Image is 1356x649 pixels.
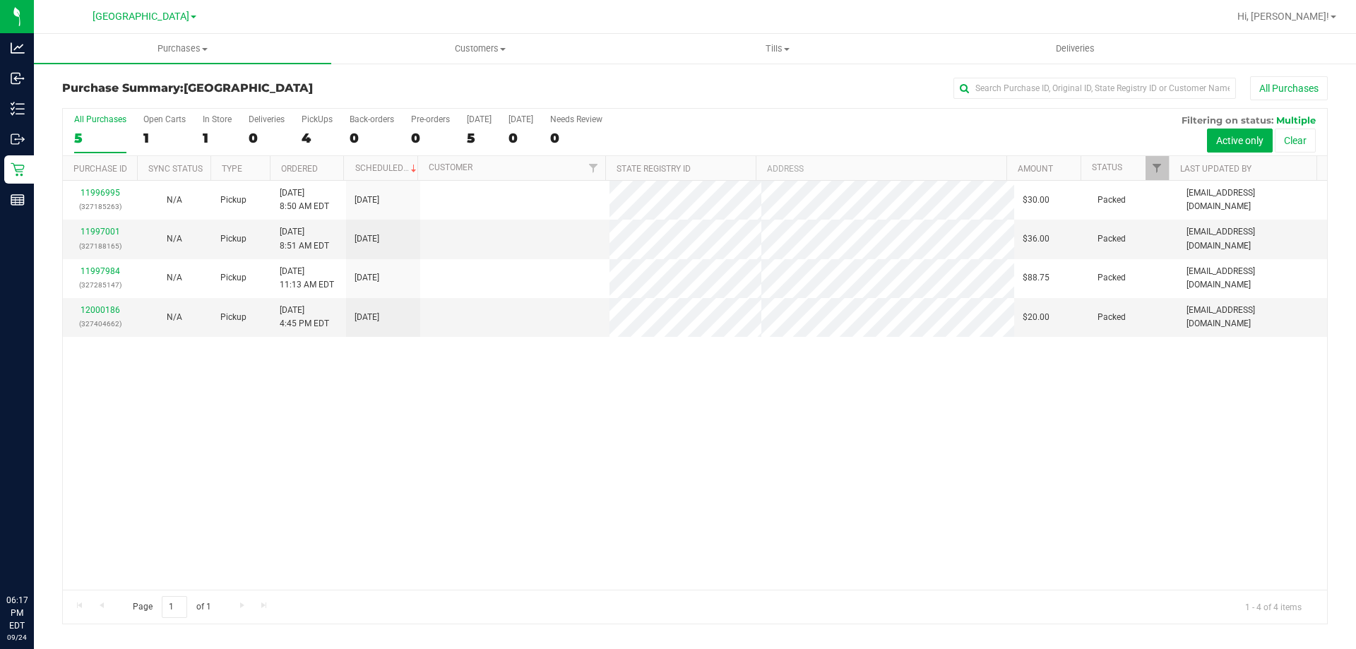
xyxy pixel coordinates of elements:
[167,271,182,285] button: N/A
[302,130,333,146] div: 4
[81,305,120,315] a: 12000186
[11,102,25,116] inline-svg: Inventory
[81,188,120,198] a: 11996995
[162,596,187,618] input: 1
[280,186,329,213] span: [DATE] 8:50 AM EDT
[1098,232,1126,246] span: Packed
[756,156,1006,181] th: Address
[6,594,28,632] p: 06:17 PM EDT
[1023,271,1049,285] span: $88.75
[467,114,492,124] div: [DATE]
[220,193,246,207] span: Pickup
[350,130,394,146] div: 0
[1275,129,1316,153] button: Clear
[6,632,28,643] p: 09/24
[1098,311,1126,324] span: Packed
[220,311,246,324] span: Pickup
[1250,76,1328,100] button: All Purchases
[74,130,126,146] div: 5
[167,193,182,207] button: N/A
[167,195,182,205] span: Not Applicable
[927,34,1224,64] a: Deliveries
[429,162,472,172] a: Customer
[11,162,25,177] inline-svg: Retail
[1098,193,1126,207] span: Packed
[280,225,329,252] span: [DATE] 8:51 AM EDT
[1092,162,1122,172] a: Status
[34,42,331,55] span: Purchases
[220,232,246,246] span: Pickup
[81,227,120,237] a: 11997001
[550,114,602,124] div: Needs Review
[629,34,926,64] a: Tills
[184,81,313,95] span: [GEOGRAPHIC_DATA]
[1207,129,1273,153] button: Active only
[71,239,129,253] p: (327188165)
[1180,164,1251,174] a: Last Updated By
[11,193,25,207] inline-svg: Reports
[167,232,182,246] button: N/A
[1182,114,1273,126] span: Filtering on status:
[93,11,189,23] span: [GEOGRAPHIC_DATA]
[280,304,329,331] span: [DATE] 4:45 PM EDT
[550,130,602,146] div: 0
[355,232,379,246] span: [DATE]
[953,78,1236,99] input: Search Purchase ID, Original ID, State Registry ID or Customer Name...
[143,130,186,146] div: 1
[121,596,222,618] span: Page of 1
[509,114,533,124] div: [DATE]
[1023,232,1049,246] span: $36.00
[222,164,242,174] a: Type
[14,536,56,578] iframe: Resource center
[167,312,182,322] span: Not Applicable
[1018,164,1053,174] a: Amount
[1023,311,1049,324] span: $20.00
[1234,596,1313,617] span: 1 - 4 of 4 items
[73,164,127,174] a: Purchase ID
[509,130,533,146] div: 0
[617,164,691,174] a: State Registry ID
[1186,186,1319,213] span: [EMAIL_ADDRESS][DOMAIN_NAME]
[355,271,379,285] span: [DATE]
[355,193,379,207] span: [DATE]
[34,34,331,64] a: Purchases
[332,42,628,55] span: Customers
[355,163,420,173] a: Scheduled
[1186,265,1319,292] span: [EMAIL_ADDRESS][DOMAIN_NAME]
[302,114,333,124] div: PickUps
[167,311,182,324] button: N/A
[167,273,182,282] span: Not Applicable
[249,114,285,124] div: Deliveries
[249,130,285,146] div: 0
[220,271,246,285] span: Pickup
[203,130,232,146] div: 1
[11,71,25,85] inline-svg: Inbound
[167,234,182,244] span: Not Applicable
[355,311,379,324] span: [DATE]
[411,114,450,124] div: Pre-orders
[148,164,203,174] a: Sync Status
[74,114,126,124] div: All Purchases
[71,200,129,213] p: (327185263)
[1037,42,1114,55] span: Deliveries
[1237,11,1329,22] span: Hi, [PERSON_NAME]!
[71,278,129,292] p: (327285147)
[11,132,25,146] inline-svg: Outbound
[281,164,318,174] a: Ordered
[203,114,232,124] div: In Store
[143,114,186,124] div: Open Carts
[1146,156,1169,180] a: Filter
[11,41,25,55] inline-svg: Analytics
[331,34,629,64] a: Customers
[582,156,605,180] a: Filter
[81,266,120,276] a: 11997984
[350,114,394,124] div: Back-orders
[1276,114,1316,126] span: Multiple
[1098,271,1126,285] span: Packed
[280,265,334,292] span: [DATE] 11:13 AM EDT
[467,130,492,146] div: 5
[62,82,484,95] h3: Purchase Summary:
[1023,193,1049,207] span: $30.00
[1186,304,1319,331] span: [EMAIL_ADDRESS][DOMAIN_NAME]
[629,42,925,55] span: Tills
